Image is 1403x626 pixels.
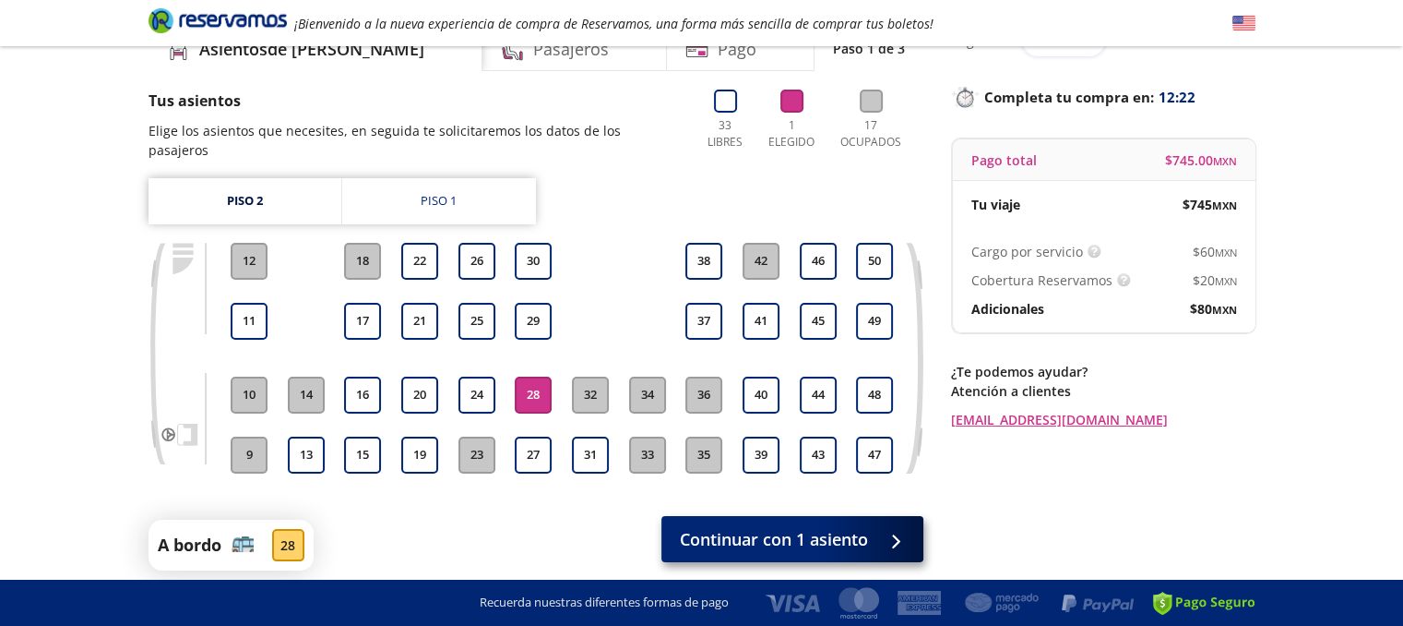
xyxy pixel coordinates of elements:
small: MXN [1212,303,1237,317]
span: $ 60 [1193,242,1237,261]
a: Piso 2 [149,178,341,224]
span: $ 745 [1183,195,1237,214]
button: 41 [743,303,779,340]
button: 48 [856,377,893,414]
p: Tus asientos [149,90,682,112]
em: ¡Bienvenido a la nueva experiencia de compra de Reservamos, una forma más sencilla de comprar tus... [294,15,933,32]
a: Piso 1 [342,178,536,224]
button: 43 [800,437,837,474]
h4: Pago [718,37,756,62]
button: 39 [743,437,779,474]
button: 38 [685,243,722,280]
button: 9 [231,437,268,474]
p: Elige los asientos que necesites, en seguida te solicitaremos los datos de los pasajeros [149,121,682,160]
button: 21 [401,303,438,340]
button: 13 [288,437,325,474]
p: Atención a clientes [951,381,1255,401]
button: 32 [572,377,609,414]
i: Brand Logo [149,6,287,34]
button: 40 [743,377,779,414]
button: 47 [856,437,893,474]
button: 44 [800,377,837,414]
button: 50 [856,243,893,280]
p: Cargo por servicio [971,242,1083,261]
small: MXN [1212,199,1237,212]
p: Tu viaje [971,195,1020,214]
a: Brand Logo [149,6,287,40]
p: Recuerda nuestras diferentes formas de pago [480,594,729,612]
button: 33 [629,437,666,474]
button: 30 [515,243,552,280]
small: MXN [1213,154,1237,168]
button: 23 [458,437,495,474]
div: Piso 1 [421,192,457,211]
small: MXN [1215,246,1237,259]
a: [EMAIL_ADDRESS][DOMAIN_NAME] [951,410,1255,429]
button: 31 [572,437,609,474]
button: 34 [629,377,666,414]
p: 33 Libres [700,117,751,150]
span: 12:22 [1159,87,1195,108]
p: Cobertura Reservamos [971,271,1112,290]
button: 49 [856,303,893,340]
h4: Pasajeros [533,37,609,62]
p: 17 Ocupados [833,117,910,150]
button: 19 [401,437,438,474]
button: 36 [685,377,722,414]
span: $ 20 [1193,271,1237,290]
button: 14 [288,377,325,414]
button: English [1232,12,1255,35]
button: 42 [743,243,779,280]
button: 20 [401,377,438,414]
p: Completa tu compra en : [951,84,1255,110]
button: 11 [231,303,268,340]
p: 1 Elegido [764,117,819,150]
small: MXN [1215,274,1237,288]
p: Pago total [971,150,1037,170]
button: 15 [344,437,381,474]
button: 26 [458,243,495,280]
button: 45 [800,303,837,340]
button: 35 [685,437,722,474]
span: $ 745.00 [1165,150,1237,170]
button: Continuar con 1 asiento [661,516,923,562]
button: 25 [458,303,495,340]
p: Adicionales [971,299,1044,319]
button: 18 [344,243,381,280]
span: $ 80 [1190,299,1237,319]
button: 27 [515,437,552,474]
button: 16 [344,377,381,414]
button: 29 [515,303,552,340]
p: ¿Te podemos ayudar? [951,362,1255,381]
button: 22 [401,243,438,280]
button: 46 [800,243,837,280]
button: 28 [515,377,552,414]
button: 10 [231,377,268,414]
div: 28 [272,529,304,561]
button: 37 [685,303,722,340]
button: 12 [231,243,268,280]
button: 17 [344,303,381,340]
p: Paso 1 de 3 [833,39,905,58]
button: 24 [458,377,495,414]
span: Continuar con 1 asiento [680,527,868,552]
p: A bordo [158,533,221,558]
h4: Asientos de [PERSON_NAME] [199,37,424,62]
